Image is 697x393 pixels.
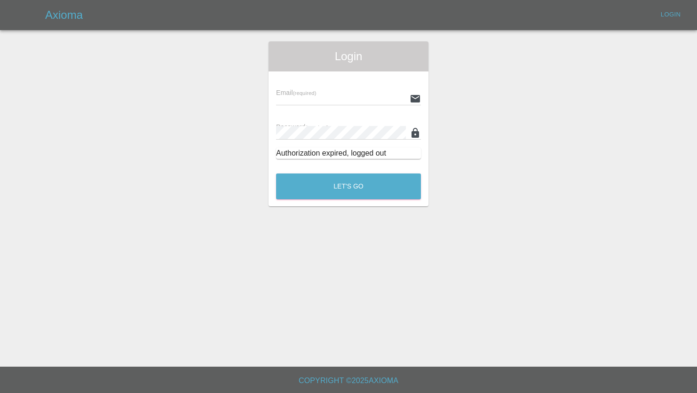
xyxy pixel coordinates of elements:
[8,374,689,387] h6: Copyright © 2025 Axioma
[276,49,421,64] span: Login
[656,8,686,22] a: Login
[276,148,421,159] div: Authorization expired, logged out
[276,123,329,131] span: Password
[276,173,421,199] button: Let's Go
[276,89,316,96] span: Email
[306,125,329,130] small: (required)
[293,90,317,96] small: (required)
[45,8,83,23] h5: Axioma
